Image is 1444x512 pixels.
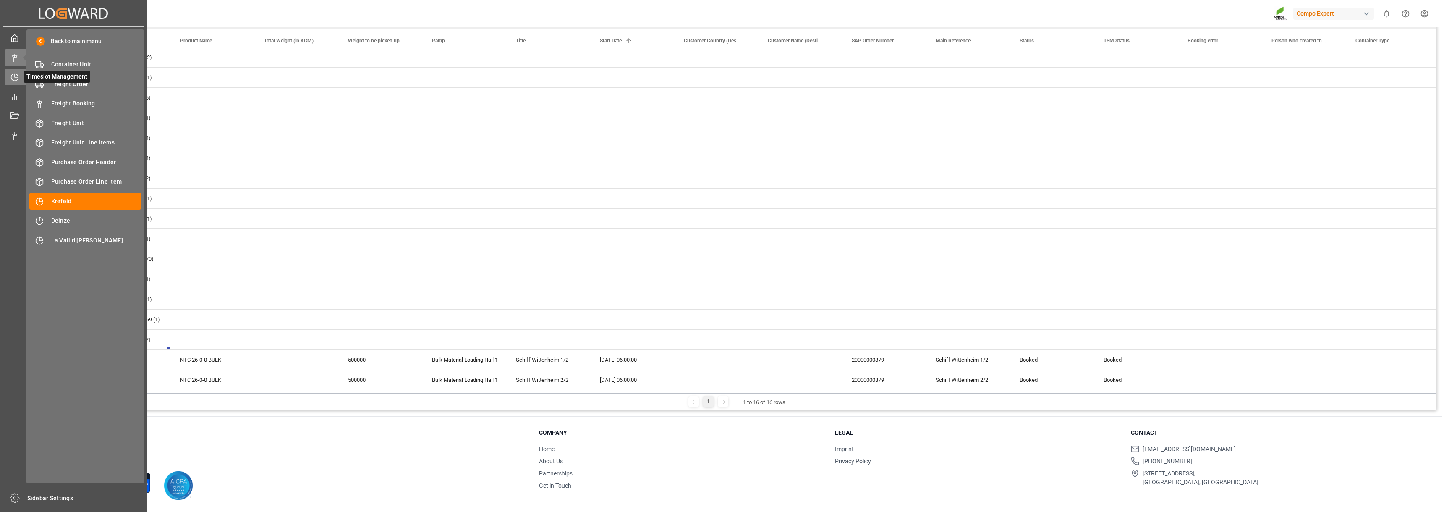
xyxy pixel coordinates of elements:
[842,350,926,370] div: 20000000879
[852,38,894,44] span: SAP Order Number
[5,30,142,46] a: My Cockpit
[145,290,152,309] span: (1)
[51,216,141,225] span: Deinze
[539,470,573,477] a: Partnerships
[5,88,142,105] a: My Reports
[29,95,141,112] a: Freight Booking
[1131,428,1416,437] h3: Contact
[539,428,824,437] h3: Company
[835,446,854,452] a: Imprint
[348,38,400,44] span: Weight to be picked up
[1020,370,1083,390] div: Booked
[51,197,141,206] span: Krefeld
[51,60,141,69] span: Container Unit
[539,458,563,465] a: About Us
[144,270,151,289] span: (1)
[1377,4,1396,23] button: show 0 new notifications
[703,396,714,407] div: 1
[684,38,740,44] span: Customer Country (Destination)
[24,71,90,83] span: Timeslot Management
[144,149,151,168] span: (4)
[539,446,555,452] a: Home
[51,177,141,186] span: Purchase Order Line Item
[835,428,1120,437] h3: Legal
[842,370,926,390] div: 20000000879
[1020,350,1083,370] div: Booked
[145,209,152,228] span: (1)
[1143,445,1236,454] span: [EMAIL_ADDRESS][DOMAIN_NAME]
[506,350,590,370] div: Schiff Wittenheim 1/2
[590,370,674,390] div: [DATE] 06:00:00
[55,448,518,456] p: © 2025 Logward. All rights reserved.
[835,458,871,465] a: Privacy Policy
[45,37,102,46] span: Back to main menu
[145,189,152,208] span: (1)
[145,48,152,67] span: (2)
[539,482,571,489] a: Get in Touch
[590,350,674,370] div: [DATE] 06:00:00
[145,68,152,87] span: (1)
[51,80,141,89] span: Freight Order
[51,99,141,108] span: Freight Booking
[153,310,160,329] span: (1)
[170,370,254,390] div: NTC 26-0-0 BULK
[144,88,151,108] span: (6)
[51,138,141,147] span: Freight Unit Line Items
[506,370,590,390] div: Schiff Wittenheim 2/2
[144,169,151,188] span: (2)
[338,370,422,390] div: 500000
[29,232,141,248] a: La Vall d [PERSON_NAME]
[1355,38,1389,44] span: Container Type
[1143,457,1192,466] span: [PHONE_NUMBER]
[1396,4,1415,23] button: Help Center
[144,108,151,128] span: (1)
[926,370,1010,390] div: Schiff Wittenheim 2/2
[600,38,622,44] span: Start Date
[264,38,314,44] span: Total Weight (in KGM)
[144,249,154,269] span: (70)
[1104,370,1167,390] div: Booked
[1188,38,1218,44] span: Booking error
[29,173,141,190] a: Purchase Order Line Item
[1293,5,1377,21] button: Compo Expert
[51,158,141,167] span: Purchase Order Header
[51,236,141,245] span: La Vall d [PERSON_NAME]
[170,350,254,370] div: NTC 26-0-0 BULK
[936,38,971,44] span: Main Reference
[516,38,526,44] span: Title
[29,134,141,151] a: Freight Unit Line Items
[29,213,141,229] a: Deinze
[432,38,445,44] span: Ramp
[29,115,141,131] a: Freight Unit
[1271,38,1328,44] span: Person who created the Object Mail Address
[743,398,785,407] div: 1 to 16 of 16 rows
[1143,469,1258,487] span: [STREET_ADDRESS], [GEOGRAPHIC_DATA], [GEOGRAPHIC_DATA]
[1293,8,1374,20] div: Compo Expert
[144,129,151,148] span: (4)
[1020,38,1034,44] span: Status
[768,38,824,44] span: Customer Name (Destination)
[144,330,151,349] span: (2)
[5,127,142,144] a: Customer View
[1104,38,1130,44] span: TSM Status
[164,471,193,500] img: AICPA SOC
[5,69,142,85] a: Timeslot ManagementTimeslot Management
[432,350,496,370] div: Bulk Material Loading Hall 1
[29,76,141,92] a: Freight Order
[1274,6,1287,21] img: Screenshot%202023-09-29%20at%2010.02.21.png_1712312052.png
[338,350,422,370] div: 500000
[55,456,518,463] p: Version 1.1.127
[432,370,496,390] div: Bulk Material Loading Hall 1
[926,350,1010,370] div: Schiff Wittenheim 1/2
[29,56,141,73] a: Container Unit
[51,119,141,128] span: Freight Unit
[27,494,144,503] span: Sidebar Settings
[180,38,212,44] span: Product Name
[29,154,141,170] a: Purchase Order Header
